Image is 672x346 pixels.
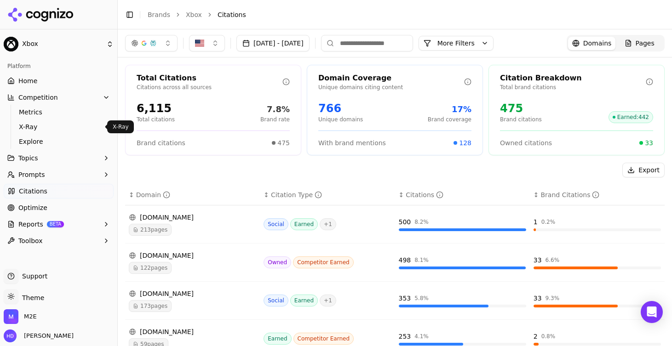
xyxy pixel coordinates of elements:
div: [DOMAIN_NAME] [129,213,256,222]
img: United States [195,39,204,48]
div: 766 [318,101,363,116]
nav: breadcrumb [148,10,646,19]
span: Social [264,218,288,230]
img: M2E [4,309,18,324]
div: 8.2 % [414,218,429,226]
div: Citation Type [271,190,322,199]
div: 0.8 % [541,333,556,340]
div: Citations [406,190,443,199]
span: Owned citations [500,138,552,147]
button: ReportsBETA [4,217,114,232]
span: With brand mentions [318,138,386,147]
span: Theme [18,294,44,301]
button: Export [622,163,665,177]
button: More Filters [419,36,494,51]
button: [DATE] - [DATE] [236,35,310,51]
button: Open organization switcher [4,309,37,324]
span: M2E [24,312,37,321]
div: Total Citations [137,73,282,84]
button: Topics [4,151,114,165]
span: Xbox [22,40,103,48]
span: Earned : 442 [609,111,653,123]
span: Optimize [18,203,47,212]
p: Total brand citations [500,84,646,91]
span: Toolbox [18,236,43,245]
span: Earned [290,218,318,230]
span: Earned [264,333,291,345]
button: Toolbox [4,233,114,248]
p: Brand rate [260,116,290,123]
div: 8.1 % [414,256,429,264]
p: Brand coverage [428,116,471,123]
span: Citations [19,187,47,196]
span: Competitor Earned [293,256,354,268]
span: + 1 [320,295,336,306]
div: [DOMAIN_NAME] [129,289,256,298]
span: Social [264,295,288,306]
th: domain [125,185,260,205]
span: 213 pages [129,224,172,236]
p: Unique domains citing content [318,84,464,91]
span: Explore [19,137,99,146]
span: Citations [218,10,246,19]
button: Competition [4,90,114,105]
div: 6.6 % [546,256,560,264]
a: Optimize [4,200,114,215]
p: Total citations [137,116,175,123]
p: X-Ray [113,123,128,130]
span: 475 [277,138,290,147]
div: 7.8% [260,103,290,116]
span: Prompts [18,170,45,179]
div: Citation Breakdown [500,73,646,84]
div: Brand Citations [540,190,599,199]
span: 173 pages [129,300,172,312]
a: Xbox [186,10,202,19]
span: Brand citations [137,138,185,147]
div: [DOMAIN_NAME] [129,327,256,336]
div: 0.2 % [541,218,556,226]
span: Competitor Earned [293,333,354,345]
span: + 1 [320,218,336,230]
button: Open user button [4,329,74,342]
div: ↕Citations [399,190,526,199]
div: Domain Coverage [318,73,464,84]
a: Home [4,74,114,88]
div: Platform [4,59,114,74]
div: Domain [136,190,170,199]
button: Prompts [4,167,114,182]
div: 2 [534,332,538,341]
div: [DOMAIN_NAME] [129,251,256,260]
span: X-Ray [19,122,99,131]
span: 33 [645,138,653,147]
span: Competition [18,93,58,102]
span: BETA [47,221,64,227]
th: citationTypes [260,185,395,205]
span: 122 pages [129,262,172,274]
th: brandCitationCount [530,185,665,205]
div: ↕Domain [129,190,256,199]
div: 500 [399,217,411,227]
img: Hakan Degirmenci [4,329,17,342]
span: Domains [583,39,612,48]
img: Xbox [4,37,18,51]
th: totalCitationCount [395,185,530,205]
div: 1 [534,217,538,227]
div: 9.3 % [546,295,560,302]
span: Reports [18,220,43,229]
span: Topics [18,153,38,163]
div: 33 [534,294,542,303]
p: Unique domains [318,116,363,123]
a: X-Ray [15,120,103,133]
a: Explore [15,135,103,148]
div: 475 [500,101,542,116]
div: ↕Citation Type [264,190,391,199]
span: Metrics [19,108,99,117]
p: Brand citations [500,116,542,123]
span: Owned [264,256,291,268]
a: Citations [4,184,114,199]
div: 17% [428,103,471,116]
div: ↕Brand Citations [534,190,661,199]
div: 253 [399,332,411,341]
span: Earned [290,295,318,306]
a: Brands [148,11,170,18]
